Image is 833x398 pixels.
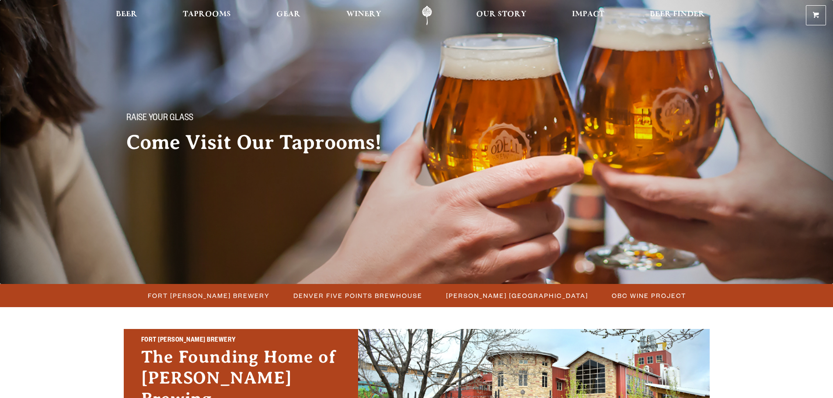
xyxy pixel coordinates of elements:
[572,11,604,18] span: Impact
[650,11,705,18] span: Beer Finder
[148,289,270,302] span: Fort [PERSON_NAME] Brewery
[177,6,237,25] a: Taprooms
[276,11,300,18] span: Gear
[446,289,588,302] span: [PERSON_NAME] [GEOGRAPHIC_DATA]
[644,6,711,25] a: Beer Finder
[441,289,593,302] a: [PERSON_NAME] [GEOGRAPHIC_DATA]
[110,6,143,25] a: Beer
[566,6,610,25] a: Impact
[476,11,526,18] span: Our Story
[271,6,306,25] a: Gear
[183,11,231,18] span: Taprooms
[141,335,341,346] h2: Fort [PERSON_NAME] Brewery
[341,6,387,25] a: Winery
[411,6,443,25] a: Odell Home
[346,11,381,18] span: Winery
[612,289,686,302] span: OBC Wine Project
[288,289,427,302] a: Denver Five Points Brewhouse
[116,11,137,18] span: Beer
[606,289,690,302] a: OBC Wine Project
[293,289,422,302] span: Denver Five Points Brewhouse
[126,113,193,125] span: Raise your glass
[143,289,274,302] a: Fort [PERSON_NAME] Brewery
[471,6,532,25] a: Our Story
[126,132,399,153] h2: Come Visit Our Taprooms!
